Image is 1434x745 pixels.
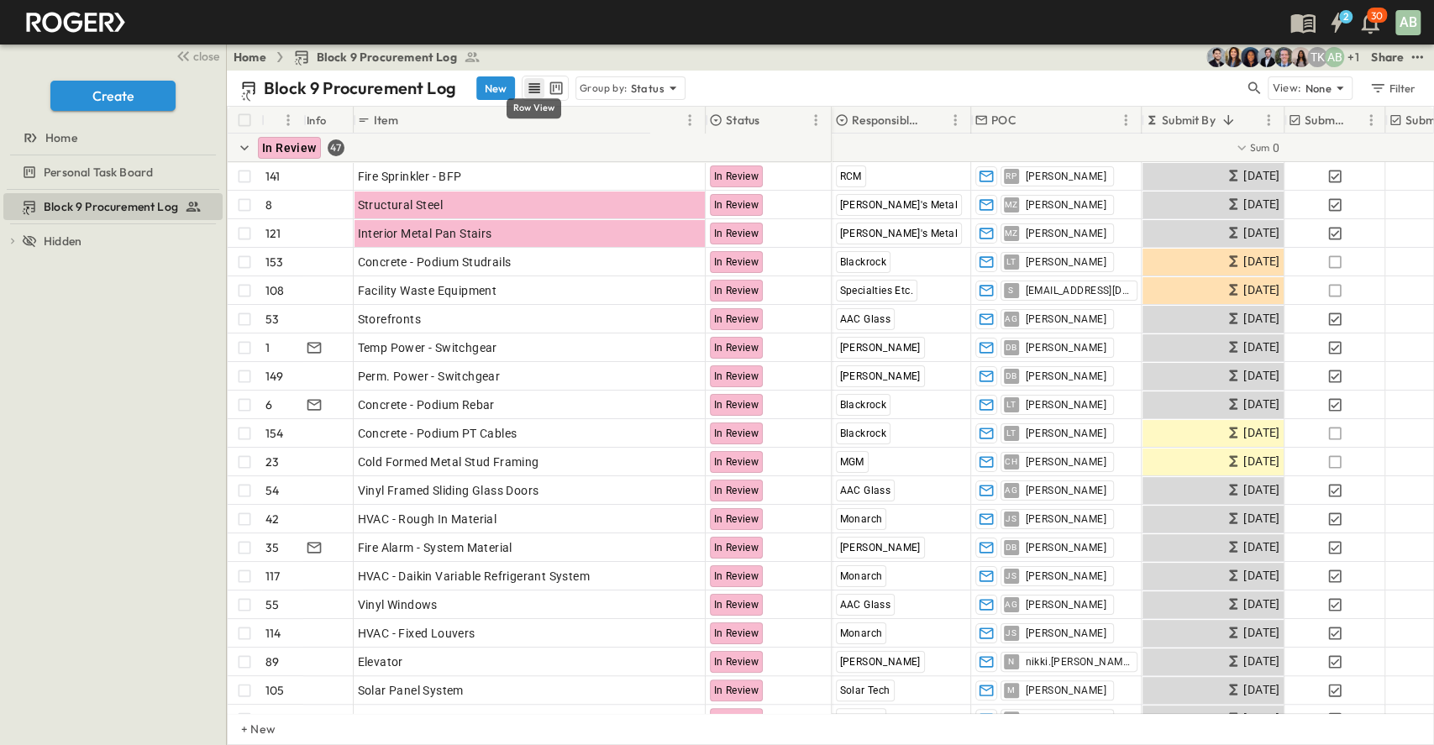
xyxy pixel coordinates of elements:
[45,129,77,146] span: Home
[358,254,512,270] span: Concrete - Podium Studrails
[1026,170,1106,183] span: [PERSON_NAME]
[1243,509,1279,528] span: [DATE]
[241,721,251,737] p: + New
[3,160,219,184] a: Personal Task Board
[840,313,891,325] span: AAC Glass
[1006,404,1016,405] span: LT
[714,256,759,268] span: In Review
[1020,111,1038,129] button: Sort
[1307,47,1327,67] div: Teddy Khuong (tkhuong@guzmangc.com)
[234,49,491,66] nav: breadcrumbs
[714,570,759,582] span: In Review
[840,228,958,239] span: [PERSON_NAME]'s Metal
[522,76,569,101] div: table view
[1257,47,1277,67] img: Mike Daly (mdaly@cahill-sf.com)
[1243,223,1279,243] span: [DATE]
[1006,632,1016,633] span: JS
[358,682,464,699] span: Solar Panel System
[44,233,81,249] span: Hidden
[1026,312,1106,326] span: [PERSON_NAME]
[1243,709,1279,728] span: [DATE]
[265,368,284,385] p: 149
[1243,281,1279,300] span: [DATE]
[1006,347,1017,348] span: DB
[1026,227,1106,240] span: [PERSON_NAME]
[1005,318,1017,319] span: AG
[1274,47,1294,67] img: Jared Salin (jsalin@cahill-sf.com)
[265,625,281,642] p: 114
[1324,47,1344,67] div: Andrew Barreto (abarreto@guzmangc.com)
[840,713,883,725] span: Monarch
[374,112,398,129] p: Item
[580,80,628,97] p: Group by:
[358,368,501,385] span: Perm. Power - Switchgear
[714,399,759,411] span: In Review
[991,112,1016,129] p: POC
[1347,49,1364,66] p: + 1
[1243,423,1279,443] span: [DATE]
[1026,255,1106,269] span: [PERSON_NAME]
[840,656,921,668] span: [PERSON_NAME]
[1371,9,1383,23] p: 30
[714,627,759,639] span: In Review
[1026,341,1106,354] span: [PERSON_NAME]
[840,685,890,696] span: Solar Tech
[714,285,759,296] span: In Review
[714,685,759,696] span: In Review
[265,711,281,727] p: 119
[1395,10,1421,35] div: AB
[1006,547,1017,548] span: DB
[840,370,921,382] span: [PERSON_NAME]
[317,49,457,66] span: Block 9 Procurement Log
[1243,595,1279,614] span: [DATE]
[402,111,420,129] button: Sort
[265,568,281,585] p: 117
[265,539,279,556] p: 35
[1026,569,1106,583] span: [PERSON_NAME]
[50,81,176,111] button: Create
[265,596,279,613] p: 55
[1305,112,1344,129] p: Submitted?
[303,107,354,134] div: Info
[307,97,327,144] div: Info
[1026,455,1106,469] span: [PERSON_NAME]
[358,568,590,585] span: HVAC - Daikin Variable Refrigerant System
[714,199,759,211] span: In Review
[1026,398,1106,412] span: [PERSON_NAME]
[1243,395,1279,414] span: [DATE]
[358,511,497,527] span: HVAC - Rough In Material
[1026,370,1106,383] span: [PERSON_NAME]
[265,168,281,185] p: 141
[714,313,759,325] span: In Review
[840,485,891,496] span: AAC Glass
[840,256,887,268] span: Blackrock
[1363,76,1421,100] button: Filter
[840,199,958,211] span: [PERSON_NAME]'s Metal
[358,711,481,727] span: HVAC - Fans - Rooftop
[1005,233,1018,233] span: MZ
[631,80,664,97] p: Status
[1026,512,1106,526] span: [PERSON_NAME]
[44,198,178,215] span: Block 9 Procurement Log
[1006,433,1016,433] span: LT
[1258,110,1279,130] button: Menu
[169,44,223,67] button: close
[1240,47,1260,67] img: Olivia Khan (okhan@cahill-sf.com)
[265,425,284,442] p: 154
[44,164,153,181] span: Personal Task Board
[278,110,298,130] button: Menu
[476,76,515,100] button: New
[265,339,270,356] p: 1
[927,111,945,129] button: Sort
[1361,110,1381,130] button: Menu
[806,110,826,130] button: Menu
[1026,427,1106,440] span: [PERSON_NAME]
[1343,10,1348,24] h6: 2
[1347,111,1366,129] button: Sort
[293,49,481,66] a: Block 9 Procurement Log
[358,339,497,356] span: Temp Power - Switchgear
[1243,623,1279,643] span: [DATE]
[524,78,544,98] button: row view
[358,197,443,213] span: Structural Steel
[1116,110,1136,130] button: Menu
